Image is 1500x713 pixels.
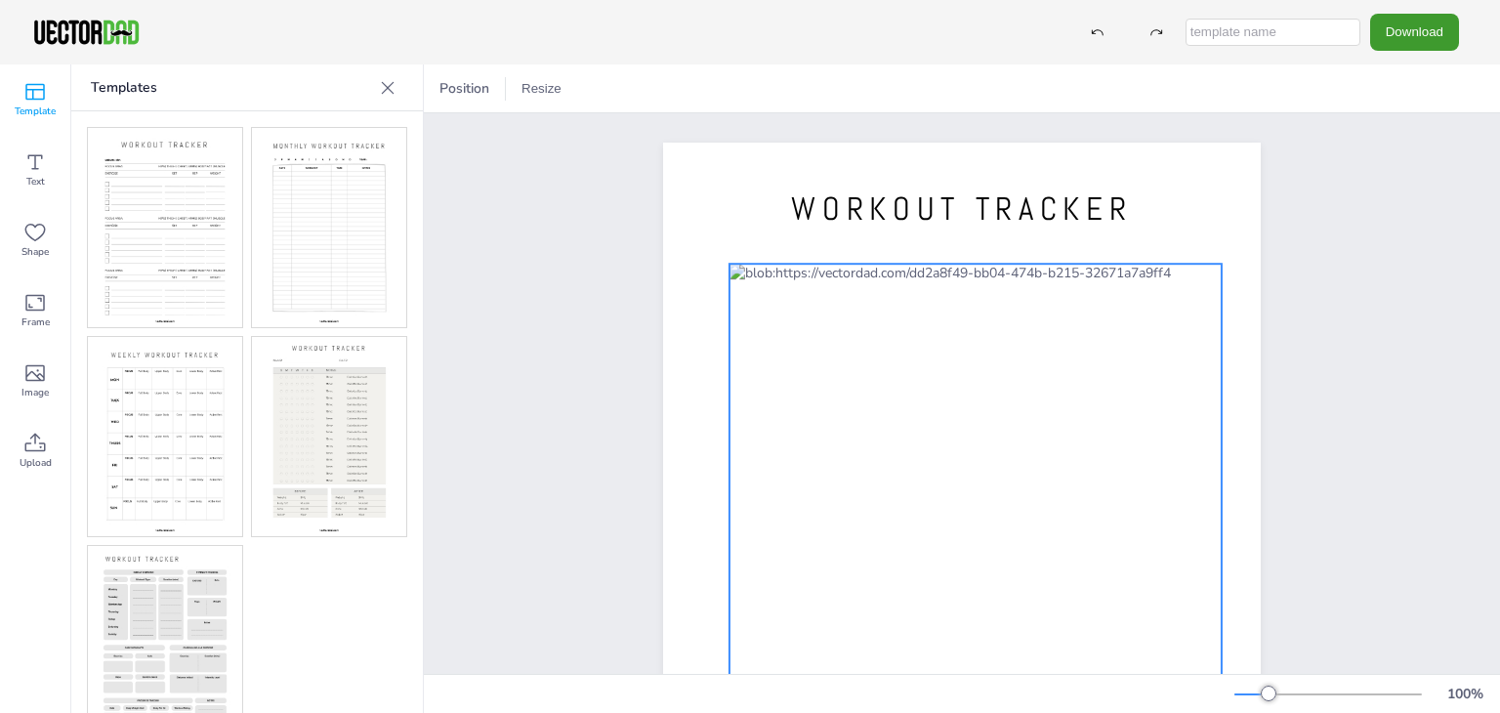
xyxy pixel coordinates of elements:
[88,337,242,536] img: work3.jpg
[1441,685,1488,703] div: 100 %
[514,73,569,105] button: Resize
[91,64,372,111] p: Templates
[15,104,56,119] span: Template
[26,174,45,189] span: Text
[252,337,406,536] img: work4.jpg
[21,315,50,330] span: Frame
[31,18,142,47] img: VectorDad-1.png
[791,189,1132,230] span: WORKOUT TRACKER
[21,385,49,400] span: Image
[252,128,406,327] img: work2.jpg
[1186,19,1360,46] input: template name
[1370,14,1459,50] button: Download
[21,244,49,260] span: Shape
[436,79,493,98] span: Position
[88,128,242,327] img: work1.jpg
[20,455,52,471] span: Upload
